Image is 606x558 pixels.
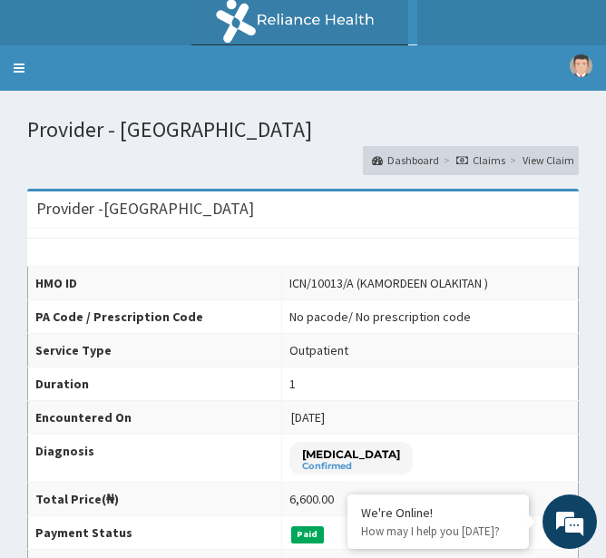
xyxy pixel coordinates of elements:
div: We're Online! [361,504,515,521]
th: Service Type [28,333,282,367]
img: User Image [570,54,592,77]
h1: Provider - [GEOGRAPHIC_DATA] [27,118,579,142]
div: 1 [289,375,296,393]
th: Duration [28,367,282,400]
div: Outpatient [289,341,348,359]
a: Claims [456,152,505,168]
small: Confirmed [302,462,400,471]
p: How may I help you today? [361,524,515,539]
th: Diagnosis [28,434,282,483]
div: No pacode / No prescription code [289,308,471,326]
span: Paid [291,526,324,543]
th: Encountered On [28,400,282,434]
a: View Claim [523,152,574,168]
th: Payment Status [28,516,282,550]
th: Total Price(₦) [28,483,282,516]
span: [DATE] [291,409,325,426]
th: PA Code / Prescription Code [28,299,282,333]
a: Dashboard [372,152,439,168]
p: [MEDICAL_DATA] [302,446,400,462]
div: 6,600.00 [289,490,334,508]
th: HMO ID [28,266,282,299]
div: ICN/10013/A (KAMORDEEN OLAKITAN ) [289,274,488,292]
h3: Provider - [GEOGRAPHIC_DATA] [36,201,254,217]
